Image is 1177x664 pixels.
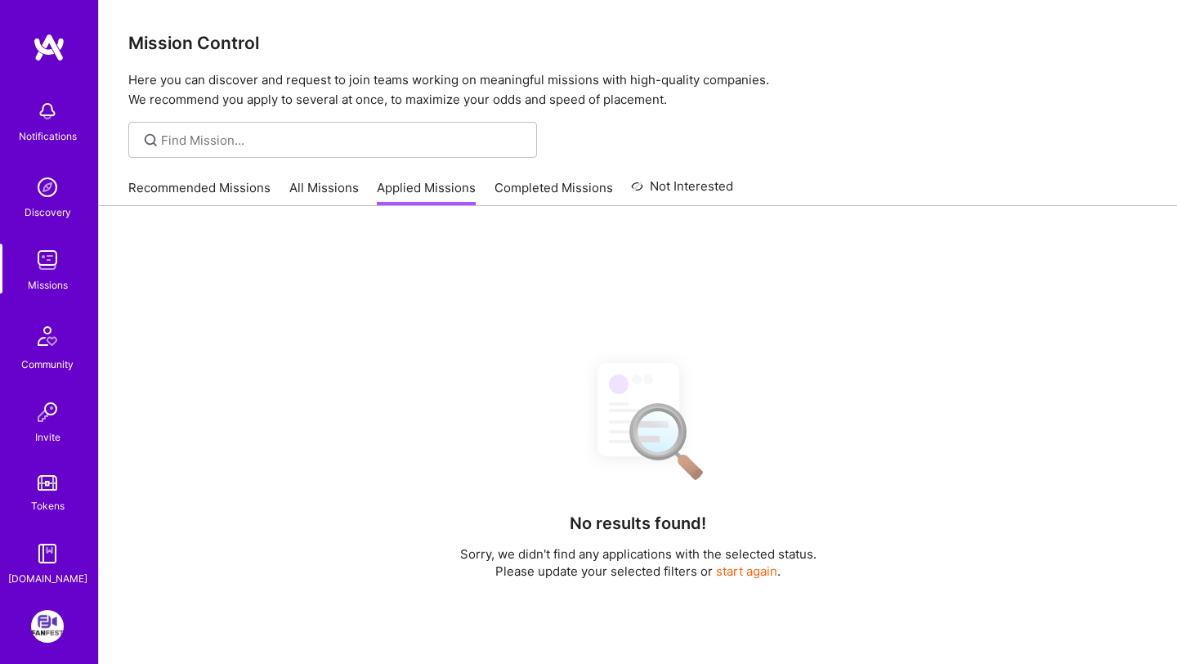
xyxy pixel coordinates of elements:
a: All Missions [289,179,359,206]
a: Recommended Missions [128,179,271,206]
div: Tokens [31,497,65,514]
h3: Mission Control [128,33,1148,53]
button: start again [716,563,777,580]
h4: No results found! [570,514,706,533]
a: FanFest: Media Engagement Platform [27,610,68,643]
div: Notifications [19,128,77,145]
img: teamwork [31,244,64,276]
img: FanFest: Media Engagement Platform [31,610,64,643]
div: Invite [35,428,60,446]
div: Missions [28,276,68,294]
img: Community [28,316,67,356]
img: tokens [38,475,57,491]
img: discovery [31,171,64,204]
img: Invite [31,396,64,428]
img: guide book [31,537,64,570]
img: bell [31,95,64,128]
a: Completed Missions [495,179,613,206]
p: Here you can discover and request to join teams working on meaningful missions with high-quality ... [128,70,1148,110]
a: Not Interested [631,177,733,206]
img: logo [33,33,65,62]
input: Find Mission... [161,132,525,149]
p: Sorry, we didn't find any applications with the selected status. [460,545,817,563]
div: Discovery [25,204,71,221]
a: Applied Missions [377,179,476,206]
div: Community [21,356,74,373]
div: [DOMAIN_NAME] [8,570,87,587]
i: icon SearchGrey [141,131,160,150]
p: Please update your selected filters or . [460,563,817,580]
img: No Results [569,348,708,491]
